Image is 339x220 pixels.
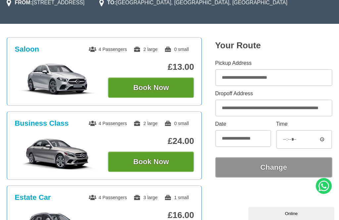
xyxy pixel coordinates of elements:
span: 1 small [164,195,189,200]
span: 4 Passengers [89,47,127,52]
button: Book Now [108,152,194,172]
button: Book Now [108,77,194,98]
label: Dropoff Address [215,91,332,96]
span: 0 small [164,47,189,52]
span: 0 small [164,121,189,126]
p: £24.00 [108,136,194,146]
label: Date [215,121,271,127]
span: 4 Passengers [89,121,127,126]
h3: Business Class [15,119,69,128]
span: 3 large [133,195,158,200]
p: £13.00 [108,62,194,72]
span: 4 Passengers [89,195,127,200]
img: Business Class [15,137,101,170]
iframe: chat widget [248,205,336,220]
button: Change [215,157,332,178]
label: Pickup Address [215,61,332,66]
span: 2 large [133,47,158,52]
h3: Estate Car [15,193,51,202]
img: Saloon [15,63,101,96]
h2: Your Route [215,40,332,51]
span: 2 large [133,121,158,126]
h3: Saloon [15,45,39,54]
label: Time [276,121,332,127]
